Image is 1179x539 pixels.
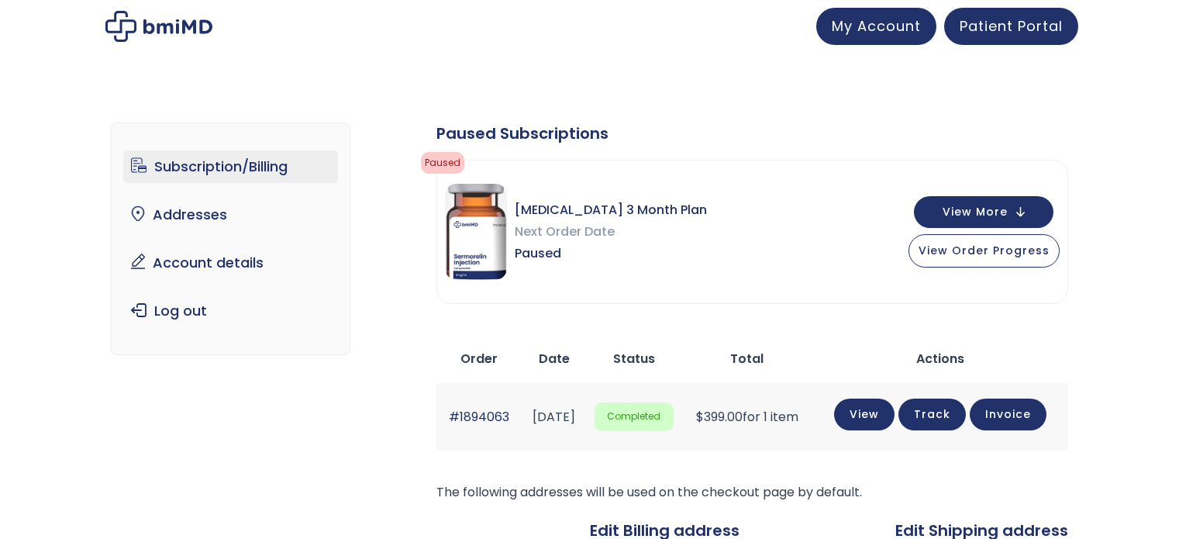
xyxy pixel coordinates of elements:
span: Total [730,350,764,368]
a: Account details [123,247,338,279]
a: Track [898,399,966,430]
span: Order [460,350,498,368]
a: Log out [123,295,338,327]
button: View More [914,196,1053,228]
span: View More [943,207,1008,217]
a: Invoice [970,399,1046,430]
a: View [834,399,895,430]
span: Patient Portal [960,16,1063,36]
span: Paused [515,243,707,264]
span: $ [696,408,704,426]
a: My Account [816,8,936,45]
div: Paused Subscriptions [436,123,1068,144]
a: #1894063 [449,408,509,426]
span: My Account [832,16,921,36]
img: Sermorelin 3 Month Plan [445,184,507,280]
a: Subscription/Billing [123,150,338,183]
span: Paused [421,152,464,174]
span: 399.00 [696,408,743,426]
span: View Order Progress [919,243,1050,258]
p: The following addresses will be used on the checkout page by default. [436,482,1068,503]
time: [DATE] [533,408,575,426]
span: Status [613,350,655,368]
a: Addresses [123,199,338,231]
span: Completed [595,403,674,431]
nav: Account pages [111,123,350,355]
span: [MEDICAL_DATA] 3 Month Plan [515,199,707,221]
span: Next Order Date [515,221,707,243]
a: Patient Portal [944,8,1078,45]
button: View Order Progress [908,234,1060,268]
span: Date [539,350,570,368]
img: My account [105,11,212,42]
td: for 1 item [681,383,813,451]
span: Actions [916,350,964,368]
